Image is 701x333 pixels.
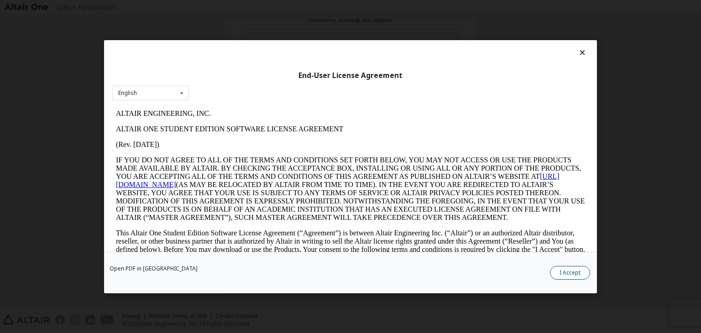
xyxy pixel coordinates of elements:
p: ALTAIR ONE STUDENT EDITION SOFTWARE LICENSE AGREEMENT [4,19,473,27]
a: [URL][DOMAIN_NAME] [4,67,447,83]
a: Open PDF in [GEOGRAPHIC_DATA] [110,266,198,271]
div: English [118,90,137,96]
p: ALTAIR ENGINEERING, INC. [4,4,473,12]
div: End-User License Agreement [112,71,589,80]
p: IF YOU DO NOT AGREE TO ALL OF THE TERMS AND CONDITIONS SET FORTH BELOW, YOU MAY NOT ACCESS OR USE... [4,50,473,116]
p: (Rev. [DATE]) [4,35,473,43]
p: This Altair One Student Edition Software License Agreement (“Agreement”) is between Altair Engine... [4,123,473,156]
button: I Accept [550,266,590,280]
